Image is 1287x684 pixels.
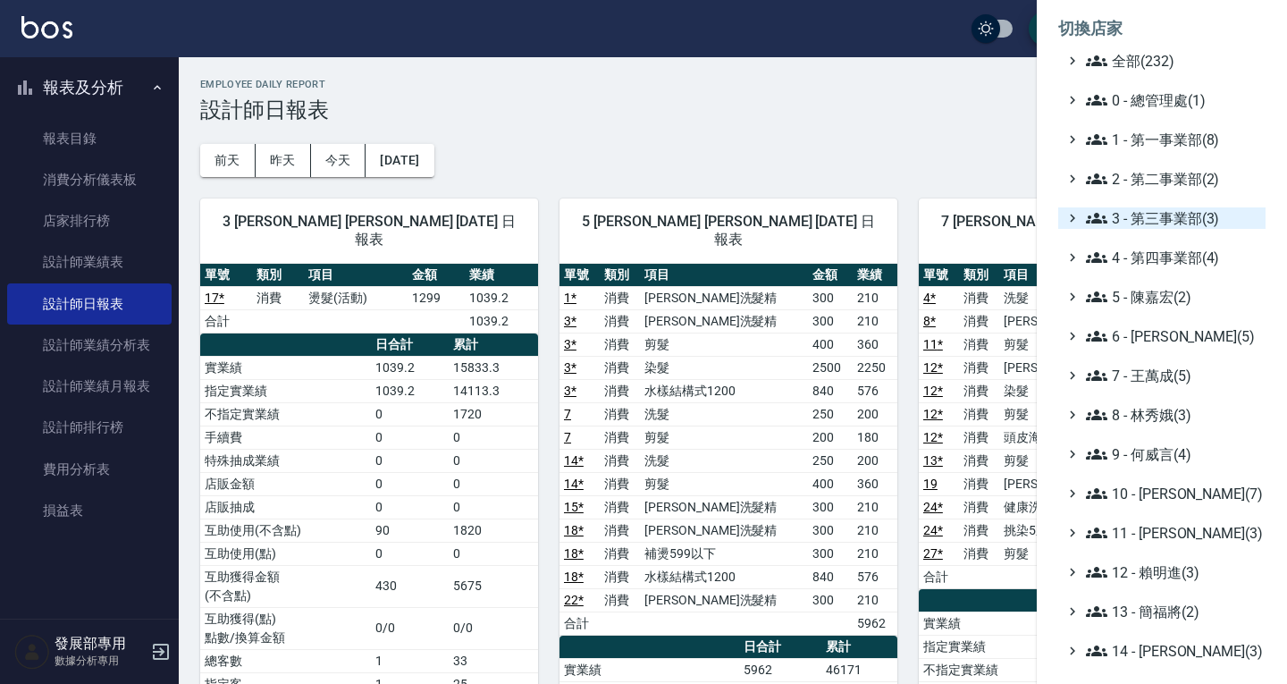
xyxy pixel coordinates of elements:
span: 6 - [PERSON_NAME](5) [1086,325,1258,347]
span: 0 - 總管理處(1) [1086,89,1258,111]
span: 13 - 簡福將(2) [1086,601,1258,622]
span: 7 - 王萬成(5) [1086,365,1258,386]
span: 2 - 第二事業部(2) [1086,168,1258,190]
span: 12 - 賴明進(3) [1086,562,1258,583]
span: 3 - 第三事業部(3) [1086,207,1258,229]
span: 全部(232) [1086,50,1258,72]
span: 11 - [PERSON_NAME](3) [1086,522,1258,544]
span: 14 - [PERSON_NAME](3) [1086,640,1258,662]
span: 1 - 第一事業部(8) [1086,129,1258,150]
span: 4 - 第四事業部(4) [1086,247,1258,268]
span: 10 - [PERSON_NAME](7) [1086,483,1258,504]
li: 切換店家 [1058,7,1266,50]
span: 9 - 何威言(4) [1086,443,1258,465]
span: 5 - 陳嘉宏(2) [1086,286,1258,308]
span: 8 - 林秀娥(3) [1086,404,1258,426]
